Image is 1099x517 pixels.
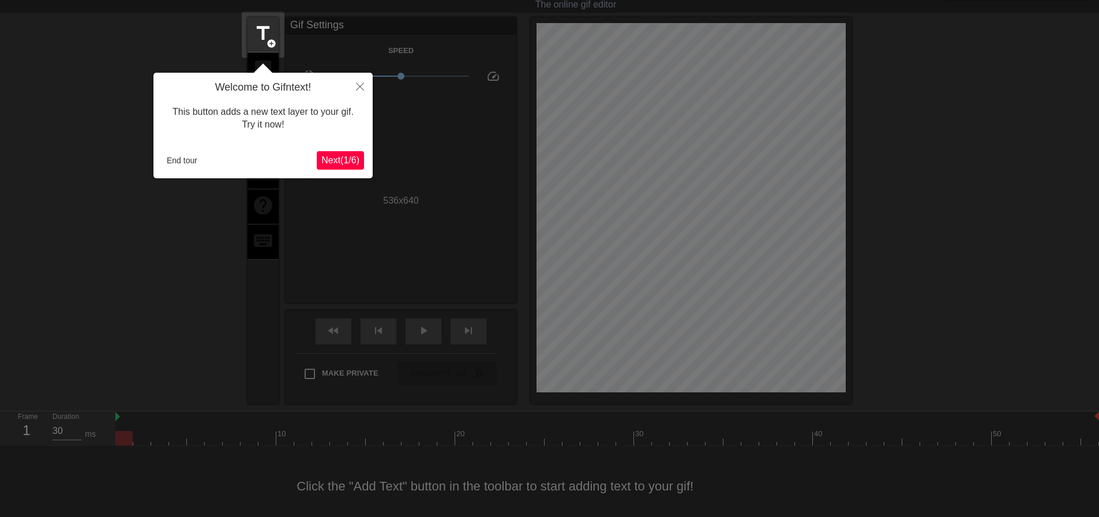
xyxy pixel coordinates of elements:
[347,73,373,99] button: Close
[162,152,202,169] button: End tour
[162,81,364,94] h4: Welcome to Gifntext!
[162,94,364,143] div: This button adds a new text layer to your gif. Try it now!
[317,151,364,170] button: Next
[321,155,359,165] span: Next ( 1 / 6 )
